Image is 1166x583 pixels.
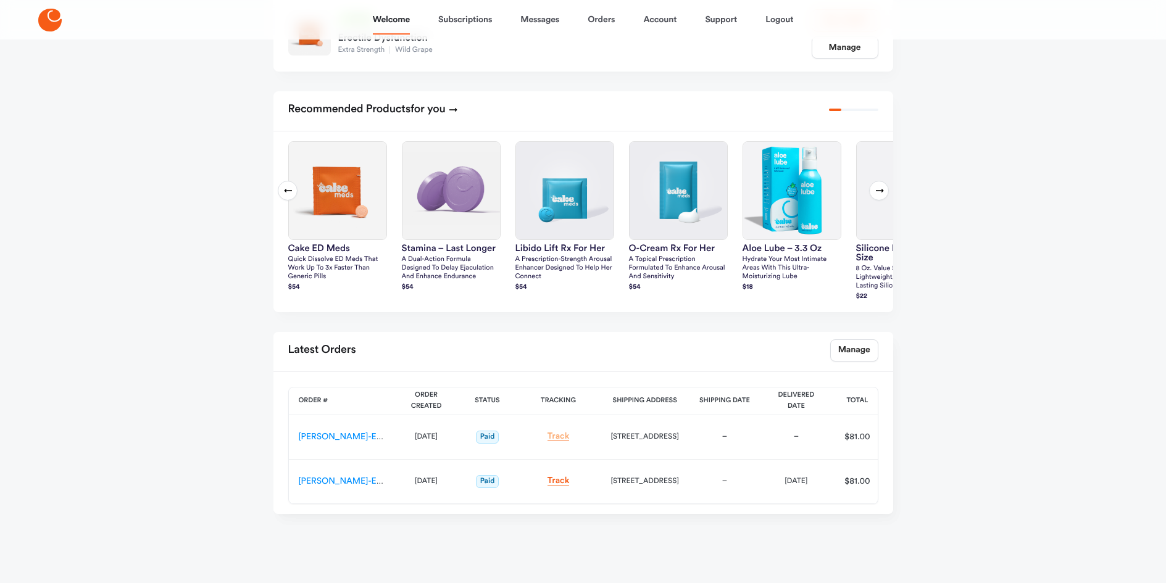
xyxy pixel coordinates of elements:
[402,142,500,239] img: Stamina – Last Longer
[520,5,559,35] a: Messages
[548,476,570,486] a: Track
[812,36,878,59] a: Manage
[743,141,841,293] a: Aloe Lube – 3.3 ozAloe Lube – 3.3 ozHydrate your most intimate areas with this ultra-moisturizing...
[389,46,437,54] span: Wild Grape
[743,142,841,239] img: Aloe Lube – 3.3 oz
[515,255,614,281] p: A prescription-strength arousal enhancer designed to help her connect
[629,244,728,253] h3: O-Cream Rx for Her
[743,244,841,253] h3: Aloe Lube – 3.3 oz
[288,99,458,121] h2: Recommended Products
[438,5,492,35] a: Subscriptions
[629,284,641,291] strong: $ 54
[299,432,421,441] a: [PERSON_NAME]-ES-00163165
[402,255,501,281] p: A dual-action formula designed to delay ejaculation and enhance endurance
[760,387,832,415] th: Delivered Date
[394,387,459,415] th: Order Created
[476,431,499,444] span: Paid
[630,142,727,239] img: O-Cream Rx for Her
[548,432,570,441] a: Track
[856,265,955,291] p: 8 oz. Value size ultra lightweight, extremely long-lasting silicone formula
[516,142,614,239] img: Libido Lift Rx For Her
[770,431,822,443] div: –
[289,387,394,415] th: Order #
[699,431,751,443] div: –
[404,475,449,487] div: [DATE]
[857,142,954,239] img: silicone lube – value size
[743,255,841,281] p: Hydrate your most intimate areas with this ultra-moisturizing lube
[515,244,614,253] h3: Libido Lift Rx For Her
[611,431,679,443] div: [STREET_ADDRESS]
[288,255,387,281] p: Quick dissolve ED Meds that work up to 3x faster than generic pills
[402,284,414,291] strong: $ 54
[836,431,878,443] div: $81.00
[404,431,449,443] div: [DATE]
[289,142,386,239] img: Cake ED Meds
[288,339,356,362] h2: Latest Orders
[611,475,679,487] div: [STREET_ADDRESS]
[515,141,614,293] a: Libido Lift Rx For HerLibido Lift Rx For HerA prescription-strength arousal enhancer designed to ...
[856,293,868,300] strong: $ 22
[459,387,516,415] th: Status
[856,141,955,302] a: silicone lube – value sizesilicone lube – value size8 oz. Value size ultra lightweight, extremely...
[765,5,793,35] a: Logout
[288,284,300,291] strong: $ 54
[856,244,955,262] h3: silicone lube – value size
[832,387,883,415] th: Total
[288,141,387,293] a: Cake ED MedsCake ED MedsQuick dissolve ED Meds that work up to 3x faster than generic pills$54
[516,387,601,415] th: Tracking
[515,284,527,291] strong: $ 54
[299,477,422,486] a: [PERSON_NAME]-ES-00135358
[410,104,446,115] span: for you
[476,475,499,488] span: Paid
[373,5,410,35] a: Welcome
[629,255,728,281] p: A topical prescription formulated to enhance arousal and sensitivity
[830,339,878,362] a: Manage
[402,141,501,293] a: Stamina – Last LongerStamina – Last LongerA dual-action formula designed to delay ejaculation and...
[770,475,822,487] div: [DATE]
[743,284,753,291] strong: $ 18
[705,5,737,35] a: Support
[338,46,390,54] span: Extra Strength
[288,244,387,253] h3: Cake ED Meds
[643,5,677,35] a: Account
[338,26,812,56] a: Erectile DysfunctionExtra StrengthWild Grape
[699,475,751,487] div: –
[629,141,728,293] a: O-Cream Rx for HerO-Cream Rx for HerA topical prescription formulated to enhance arousal and sens...
[601,387,689,415] th: Shipping Address
[689,387,760,415] th: Shipping Date
[836,475,878,487] div: $81.00
[588,5,615,35] a: Orders
[402,244,501,253] h3: Stamina – Last Longer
